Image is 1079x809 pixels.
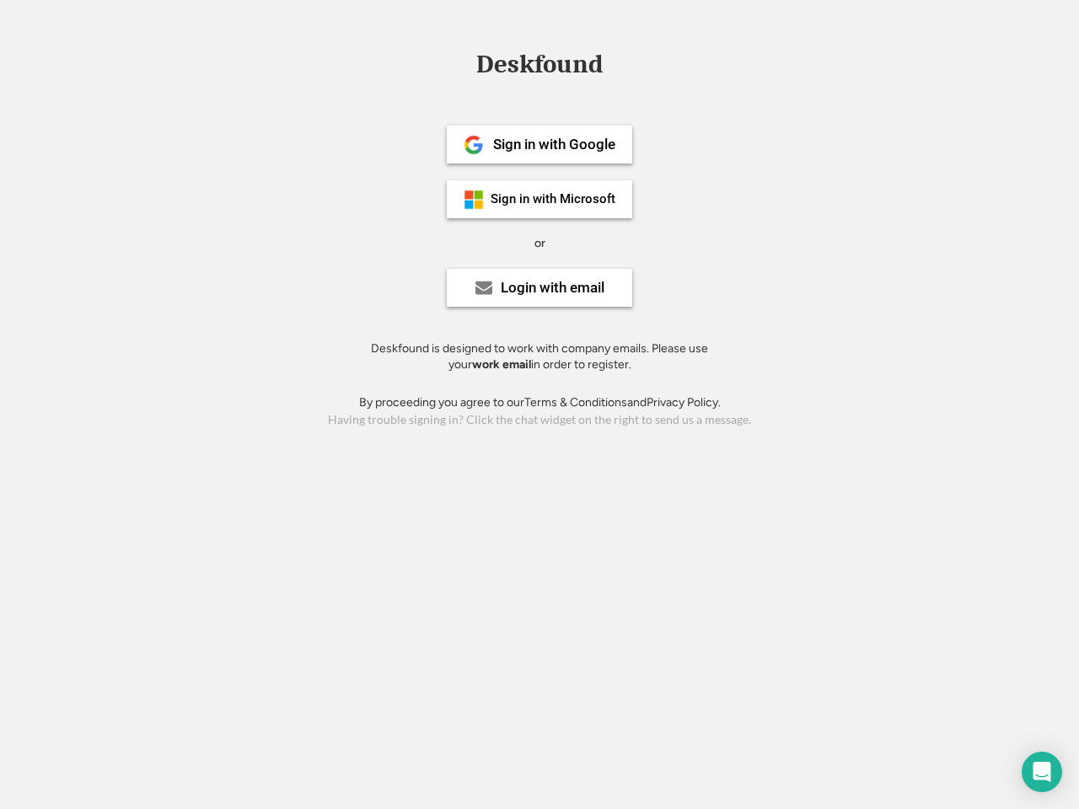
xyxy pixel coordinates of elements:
div: Deskfound [468,51,611,78]
div: Open Intercom Messenger [1022,752,1062,792]
div: Deskfound is designed to work with company emails. Please use your in order to register. [350,340,729,373]
div: or [534,235,545,252]
div: Sign in with Google [493,137,615,152]
img: 1024px-Google__G__Logo.svg.png [464,135,484,155]
div: Login with email [501,281,604,295]
div: By proceeding you agree to our and [359,394,721,411]
strong: work email [472,357,531,372]
a: Terms & Conditions [524,395,627,410]
a: Privacy Policy. [647,395,721,410]
div: Sign in with Microsoft [491,193,615,206]
img: ms-symbollockup_mssymbol_19.png [464,190,484,210]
